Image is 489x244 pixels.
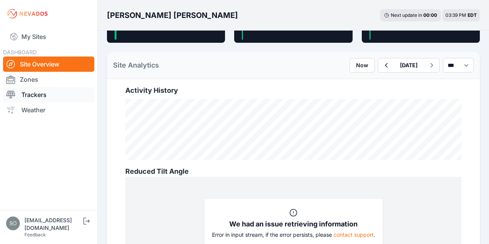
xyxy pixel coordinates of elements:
h3: [PERSON_NAME] [PERSON_NAME] [107,10,238,21]
a: My Sites [3,27,94,46]
span: 03:39 PM [445,12,466,18]
a: contact support [334,231,374,238]
a: Trackers [3,87,94,102]
h2: Activity History [125,85,461,96]
a: Site Overview [3,57,94,72]
a: Feedback [24,232,46,238]
button: Now [350,58,375,73]
h2: Reduced Tilt Angle [125,166,461,177]
div: Error in input stream , if the error persists, please . [212,231,375,239]
span: DASHBOARD [3,49,37,55]
img: Nevados [6,8,49,20]
div: [EMAIL_ADDRESS][DOMAIN_NAME] [24,217,82,232]
button: [DATE] [394,58,424,72]
nav: Breadcrumb [107,5,238,25]
span: EDT [468,12,477,18]
span: Next update in [391,12,422,18]
a: Weather [3,102,94,118]
img: solarsolutions@nautilussolar.com [6,217,20,230]
h2: Site Analytics [113,60,159,71]
div: 00 : 00 [423,12,437,18]
div: We had an issue retrieving information [212,219,375,229]
a: Zones [3,72,94,87]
